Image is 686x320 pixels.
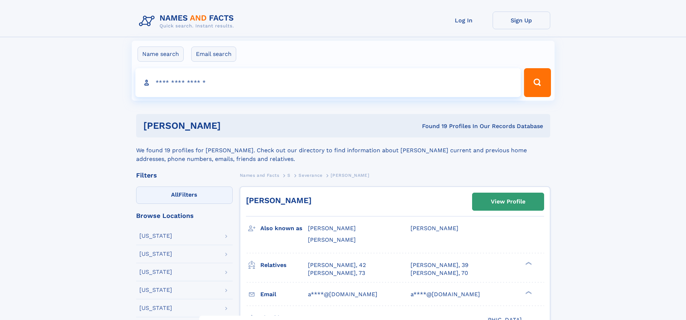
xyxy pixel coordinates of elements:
[136,12,240,31] img: Logo Names and Facts
[171,191,179,198] span: All
[308,236,356,243] span: [PERSON_NAME]
[411,269,468,277] a: [PERSON_NAME], 70
[240,171,279,180] a: Names and Facts
[191,47,236,62] label: Email search
[136,172,233,179] div: Filters
[136,212,233,219] div: Browse Locations
[299,173,322,178] span: Severance
[524,68,551,97] button: Search Button
[139,251,172,257] div: [US_STATE]
[493,12,550,29] a: Sign Up
[135,68,521,97] input: search input
[138,47,184,62] label: Name search
[139,269,172,275] div: [US_STATE]
[331,173,369,178] span: [PERSON_NAME]
[143,121,322,130] h1: [PERSON_NAME]
[524,261,532,266] div: ❯
[260,288,308,301] h3: Email
[299,171,322,180] a: Severance
[435,12,493,29] a: Log In
[491,193,525,210] div: View Profile
[308,225,356,232] span: [PERSON_NAME]
[139,287,172,293] div: [US_STATE]
[308,269,365,277] a: [PERSON_NAME], 73
[524,290,532,295] div: ❯
[411,225,458,232] span: [PERSON_NAME]
[139,233,172,239] div: [US_STATE]
[260,259,308,271] h3: Relatives
[139,305,172,311] div: [US_STATE]
[308,261,366,269] a: [PERSON_NAME], 42
[321,122,543,130] div: Found 19 Profiles In Our Records Database
[287,173,291,178] span: S
[287,171,291,180] a: S
[472,193,544,210] a: View Profile
[246,196,311,205] a: [PERSON_NAME]
[411,261,468,269] a: [PERSON_NAME], 39
[136,137,550,163] div: We found 19 profiles for [PERSON_NAME]. Check out our directory to find information about [PERSON...
[136,187,233,204] label: Filters
[260,222,308,234] h3: Also known as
